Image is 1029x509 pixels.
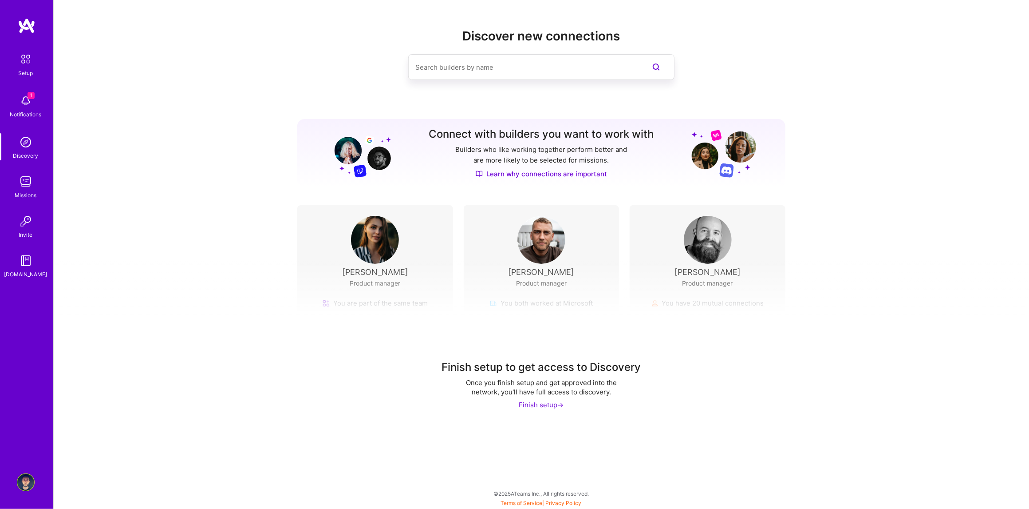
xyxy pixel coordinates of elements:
a: User Avatar [15,473,37,491]
h3: Connect with builders you want to work with [429,128,654,141]
img: teamwork [17,173,35,191]
img: User Avatar [17,473,35,491]
img: Invite [17,212,35,230]
input: Search builders by name [415,56,632,79]
img: bell [17,92,35,110]
img: Grow your network [327,129,391,178]
img: User Avatar [351,216,399,264]
img: guide book [17,252,35,270]
a: Privacy Policy [546,500,582,506]
div: Finish setup -> [519,400,564,410]
img: logo [18,18,35,34]
div: Setup [19,68,33,78]
div: [DOMAIN_NAME] [4,270,47,279]
img: Grow your network [692,129,756,178]
h2: Discover new connections [297,29,785,44]
div: Invite [19,230,33,239]
div: Once you finish setup and get approved into the network, you'll have full access to discovery. [453,378,630,397]
p: Builders who like working together perform better and are more likely to be selected for missions. [454,144,629,166]
div: Discovery [13,151,39,160]
a: Learn why connections are important [476,169,607,179]
i: icon SearchPurple [651,62,662,72]
img: User Avatar [517,216,565,264]
img: discovery [17,133,35,151]
img: setup [16,50,35,68]
img: Discover [476,170,483,178]
a: Terms of Service [501,500,543,506]
div: Notifications [10,110,42,119]
div: © 2025 ATeams Inc., All rights reserved. [53,482,1029,505]
span: | [501,500,582,506]
img: User Avatar [684,216,732,264]
div: Finish setup to get access to Discovery [442,360,641,374]
div: Missions [15,191,37,200]
span: 1 [28,92,35,99]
